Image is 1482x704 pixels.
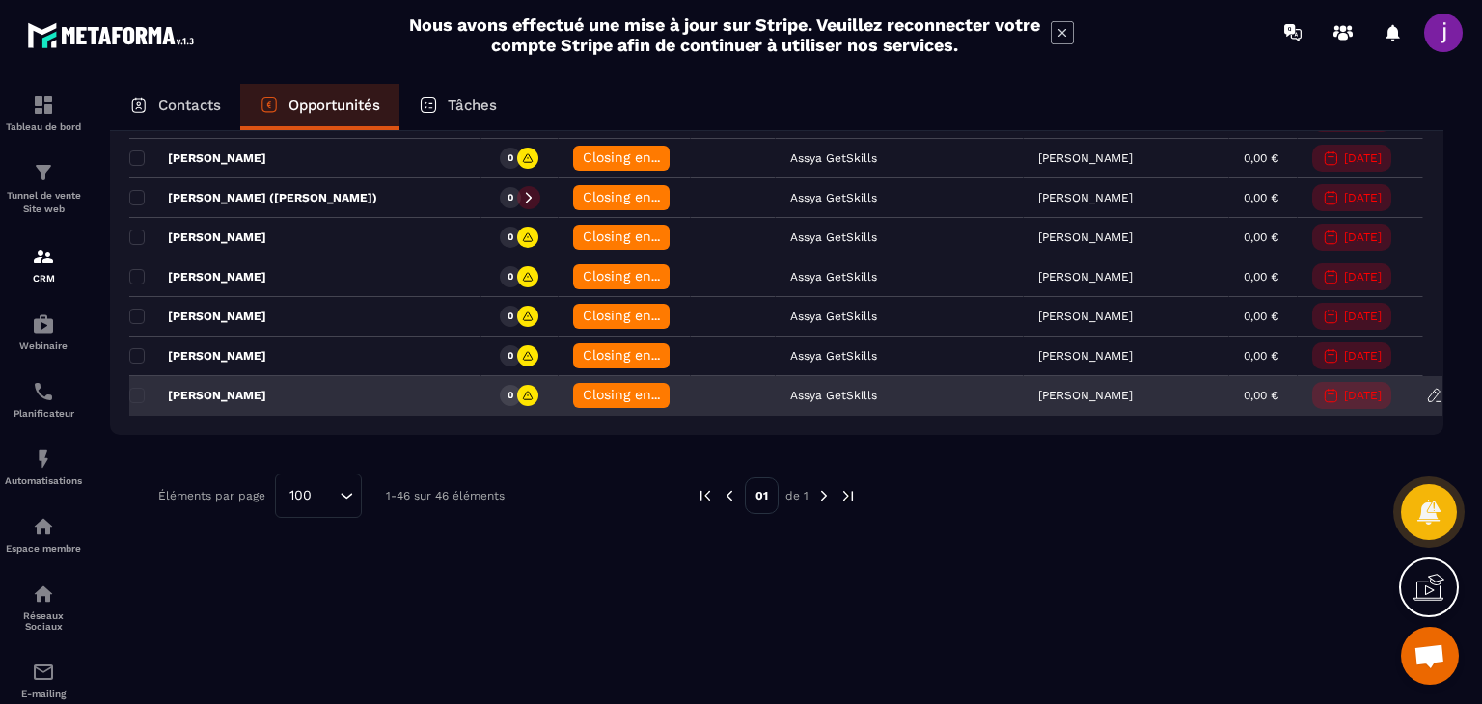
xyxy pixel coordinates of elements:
[288,96,380,114] p: Opportunités
[129,150,266,166] p: [PERSON_NAME]
[32,661,55,684] img: email
[1244,349,1278,363] p: 0,00 €
[1344,389,1382,402] p: [DATE]
[583,229,693,244] span: Closing en cours
[5,568,82,646] a: social-networksocial-networkRéseaux Sociaux
[1344,270,1382,284] p: [DATE]
[318,485,335,506] input: Search for option
[32,515,55,538] img: automations
[1344,310,1382,323] p: [DATE]
[32,161,55,184] img: formation
[583,149,693,165] span: Closing en cours
[1038,270,1133,284] p: [PERSON_NAME]
[583,189,693,204] span: Closing en cours
[1038,349,1133,363] p: [PERSON_NAME]
[5,298,82,366] a: automationsautomationsWebinaire
[583,268,693,284] span: Closing en cours
[5,689,82,699] p: E-mailing
[129,230,266,245] p: [PERSON_NAME]
[508,230,513,244] p: 0
[721,487,738,504] img: prev
[408,14,1041,55] h2: Nous avons effectué une mise à jour sur Stripe. Veuillez reconnecter votre compte Stripe afin de ...
[508,151,513,165] p: 0
[508,270,513,284] p: 0
[1344,191,1382,204] p: [DATE]
[5,501,82,568] a: automationsautomationsEspace membre
[32,245,55,268] img: formation
[5,79,82,147] a: formationformationTableau de bord
[5,610,82,632] p: Réseaux Sociaux
[32,582,55,606] img: social-network
[1038,151,1133,165] p: [PERSON_NAME]
[5,189,82,216] p: Tunnel de vente Site web
[1244,389,1278,402] p: 0,00 €
[697,487,714,504] img: prev
[1038,389,1133,402] p: [PERSON_NAME]
[508,389,513,402] p: 0
[1401,627,1459,685] div: Ouvrir le chat
[5,475,82,486] p: Automatisations
[508,191,513,204] p: 0
[283,485,318,506] span: 100
[129,309,266,324] p: [PERSON_NAME]
[1244,151,1278,165] p: 0,00 €
[583,387,693,402] span: Closing en cours
[129,190,377,205] p: [PERSON_NAME] ([PERSON_NAME])
[32,312,55,336] img: automations
[32,94,55,117] img: formation
[1038,230,1133,244] p: [PERSON_NAME]
[5,230,82,298] a: formationformationCRM
[583,347,693,363] span: Closing en cours
[129,388,266,403] p: [PERSON_NAME]
[1244,191,1278,204] p: 0,00 €
[32,447,55,471] img: automations
[386,489,505,502] p: 1-46 sur 46 éléments
[448,96,497,114] p: Tâches
[158,96,221,114] p: Contacts
[1244,310,1278,323] p: 0,00 €
[399,84,516,130] a: Tâches
[5,340,82,351] p: Webinaire
[785,488,809,503] p: de 1
[1344,349,1382,363] p: [DATE]
[5,122,82,132] p: Tableau de bord
[508,310,513,323] p: 0
[275,474,362,518] div: Search for option
[129,269,266,284] p: [PERSON_NAME]
[1244,270,1278,284] p: 0,00 €
[5,147,82,230] a: formationformationTunnel de vente Site web
[508,349,513,363] p: 0
[745,477,779,514] p: 01
[1038,191,1133,204] p: [PERSON_NAME]
[815,487,833,504] img: next
[32,380,55,403] img: scheduler
[5,366,82,433] a: schedulerschedulerPlanificateur
[839,487,857,504] img: next
[110,84,240,130] a: Contacts
[583,308,693,323] span: Closing en cours
[1344,151,1382,165] p: [DATE]
[5,408,82,419] p: Planificateur
[240,84,399,130] a: Opportunités
[27,17,201,53] img: logo
[5,273,82,284] p: CRM
[129,348,266,364] p: [PERSON_NAME]
[1038,310,1133,323] p: [PERSON_NAME]
[158,489,265,502] p: Éléments par page
[5,543,82,554] p: Espace membre
[5,433,82,501] a: automationsautomationsAutomatisations
[1244,230,1278,244] p: 0,00 €
[1344,230,1382,244] p: [DATE]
